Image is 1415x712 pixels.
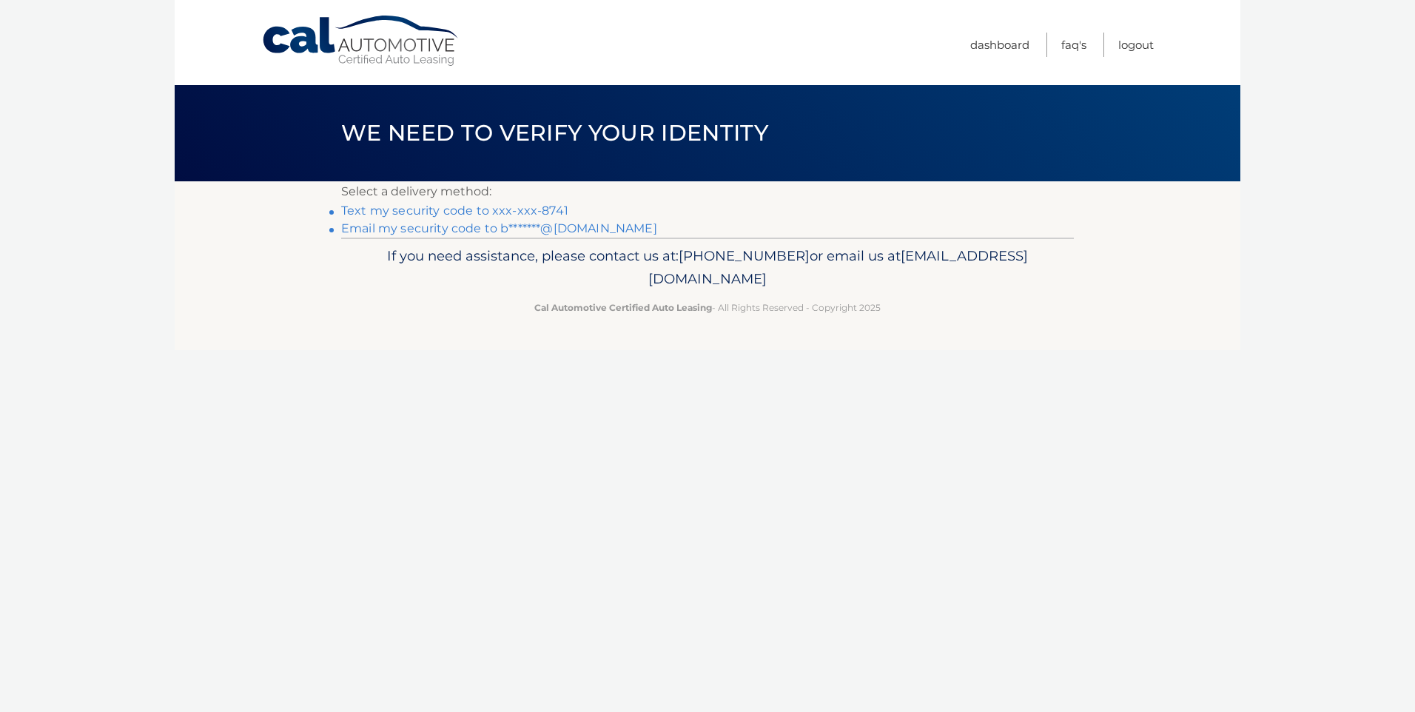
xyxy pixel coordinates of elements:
[351,300,1064,315] p: - All Rights Reserved - Copyright 2025
[351,244,1064,292] p: If you need assistance, please contact us at: or email us at
[341,221,657,235] a: Email my security code to b*******@[DOMAIN_NAME]
[679,247,810,264] span: [PHONE_NUMBER]
[341,181,1074,202] p: Select a delivery method:
[1061,33,1086,57] a: FAQ's
[341,204,568,218] a: Text my security code to xxx-xxx-8741
[341,119,768,147] span: We need to verify your identity
[534,302,712,313] strong: Cal Automotive Certified Auto Leasing
[261,15,461,67] a: Cal Automotive
[970,33,1029,57] a: Dashboard
[1118,33,1154,57] a: Logout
